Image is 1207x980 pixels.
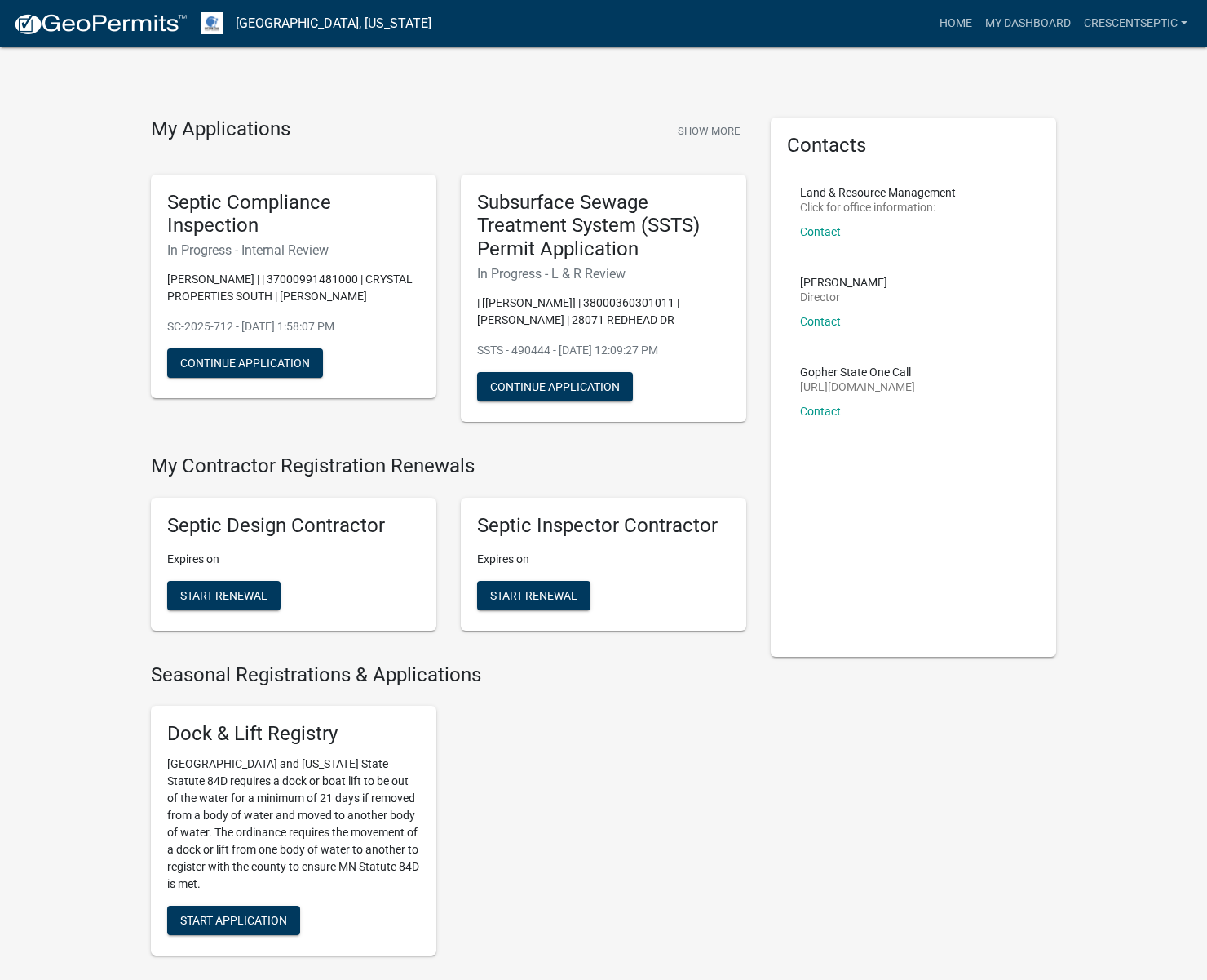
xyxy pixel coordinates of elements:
[979,8,1077,39] a: My Dashboard
[151,663,746,687] h4: Seasonal Registrations & Applications
[167,514,420,538] h5: Septic Design Contractor
[151,455,746,644] wm-registration-list-section: My Contractor Registration Renewals
[167,242,420,258] h6: In Progress - Internal Review
[671,118,746,144] button: Show More
[800,291,887,303] p: Director
[800,202,956,213] p: Click for office information:
[477,295,730,329] p: | [[PERSON_NAME]] | 38000360301011 | [PERSON_NAME] | 28071 REDHEAD DR
[167,551,420,568] p: Expires on
[167,271,420,305] p: [PERSON_NAME] | | 37000991481000 | CRYSTAL PROPERTIES SOUTH | [PERSON_NAME]
[167,581,281,610] button: Start Renewal
[167,756,420,893] p: [GEOGRAPHIC_DATA] and [US_STATE] State Statute 84D requires a dock or boat lift to be out of the ...
[800,277,887,288] p: [PERSON_NAME]
[151,118,290,142] h4: My Applications
[167,191,420,238] h5: Septic Compliance Inspection
[490,588,577,601] span: Start Renewal
[933,8,979,39] a: Home
[477,372,633,401] button: Continue Application
[787,134,1040,157] h5: Contacts
[201,12,223,34] img: Otter Tail County, Minnesota
[477,551,730,568] p: Expires on
[1077,8,1194,39] a: Crescentseptic
[800,405,841,418] a: Contact
[167,318,420,335] p: SC-2025-712 - [DATE] 1:58:07 PM
[167,906,300,935] button: Start Application
[477,514,730,538] h5: Septic Inspector Contractor
[477,581,590,610] button: Start Renewal
[800,381,915,392] p: [URL][DOMAIN_NAME]
[236,10,431,38] a: [GEOGRAPHIC_DATA], [US_STATE]
[477,266,730,282] h6: In Progress - L & R Review
[477,342,730,359] p: SSTS - 490444 - [DATE] 12:09:27 PM
[180,588,267,601] span: Start Renewal
[800,187,956,198] p: Land & Resource Management
[800,366,915,378] p: Gopher State One Call
[477,191,730,261] h5: Subsurface Sewage Treatment System (SSTS) Permit Application
[180,914,287,927] span: Start Application
[167,348,323,378] button: Continue Application
[167,722,420,746] h5: Dock & Lift Registry
[151,455,746,478] h4: My Contractor Registration Renewals
[800,225,841,238] a: Contact
[800,315,841,328] a: Contact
